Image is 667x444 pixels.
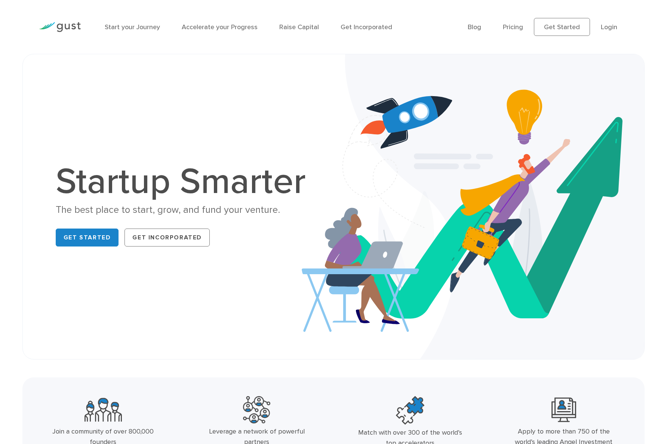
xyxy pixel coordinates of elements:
a: Blog [468,23,481,31]
a: Accelerate your Progress [182,23,258,31]
a: Get Incorporated [341,23,392,31]
a: Get Incorporated [125,229,210,247]
img: Powerful Partners [243,396,270,423]
img: Startup Smarter Hero [302,54,644,359]
h1: Startup Smarter [56,164,314,200]
a: Start your Journey [105,23,160,31]
a: Pricing [503,23,523,31]
img: Leading Angel Investment [551,396,576,423]
a: Get Started [534,18,590,36]
img: Top Accelerators [396,396,424,425]
a: Login [601,23,617,31]
img: Gust Logo [39,22,81,32]
div: The best place to start, grow, and fund your venture. [56,203,314,217]
a: Get Started [56,229,119,247]
a: Raise Capital [279,23,319,31]
img: Community Founders [84,396,122,423]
